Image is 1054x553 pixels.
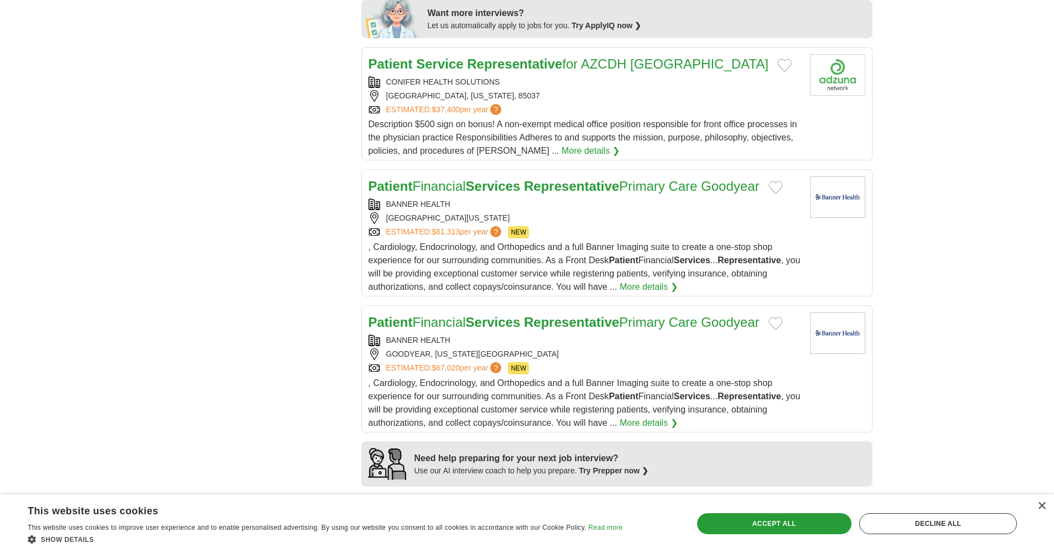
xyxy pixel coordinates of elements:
[777,59,792,72] button: Add to favorite jobs
[466,179,521,194] strong: Services
[490,104,501,115] span: ?
[508,362,529,374] span: NEW
[416,56,463,71] strong: Service
[41,536,94,544] span: Show details
[368,56,769,71] a: Patient Service Representativefor AZCDH [GEOGRAPHIC_DATA]
[414,465,649,477] div: Use our AI interview coach to help you prepare.
[432,227,460,236] span: $61,313
[810,176,865,218] img: Banner Health logo
[368,315,413,330] strong: Patient
[368,348,801,360] div: GOODYEAR, [US_STATE][GEOGRAPHIC_DATA]
[620,280,678,294] a: More details ❯
[466,315,521,330] strong: Services
[859,513,1017,534] div: Decline all
[28,524,586,531] span: This website uses cookies to improve user experience and to enable personalised advertising. By u...
[386,362,504,374] a: ESTIMATED:$67,020per year?
[588,524,622,531] a: Read more, opens a new window
[524,315,619,330] strong: Representative
[368,212,801,224] div: [GEOGRAPHIC_DATA][US_STATE]
[769,181,783,194] button: Add to favorite jobs
[579,466,649,475] a: Try Prepper now ❯
[28,501,595,518] div: This website uses cookies
[490,226,501,237] span: ?
[572,21,641,30] a: Try ApplyIQ now ❯
[386,104,504,116] a: ESTIMATED:$37,400per year?
[428,20,866,32] div: Let us automatically apply to jobs for you.
[368,242,801,291] span: , Cardiology, Endocrinology, and Orthopedics and a full Banner Imaging suite to create a one-stop...
[467,56,562,71] strong: Representative
[414,452,649,465] div: Need help preparing for your next job interview?
[386,336,450,345] a: BANNER HEALTH
[432,363,460,372] span: $67,020
[368,179,760,194] a: PatientFinancialServices RepresentativePrimary Care Goodyear
[368,179,413,194] strong: Patient
[609,392,638,401] strong: Patient
[386,226,504,238] a: ESTIMATED:$61,313per year?
[609,255,638,265] strong: Patient
[368,56,413,71] strong: Patient
[28,534,622,545] div: Show details
[1037,502,1046,510] div: Close
[620,416,678,430] a: More details ❯
[386,200,450,208] a: BANNER HEALTH
[718,255,781,265] strong: Representative
[490,362,501,373] span: ?
[562,144,620,158] a: More details ❯
[810,54,865,96] img: Company logo
[674,392,710,401] strong: Services
[368,378,801,427] span: , Cardiology, Endocrinology, and Orthopedics and a full Banner Imaging suite to create a one-stop...
[368,76,801,88] div: CONIFER HEALTH SOLUTIONS
[524,179,619,194] strong: Representative
[810,312,865,354] img: Banner Health logo
[769,317,783,330] button: Add to favorite jobs
[368,119,797,155] span: Description $500 sign on bonus! A non-exempt medical office position responsible for front office...
[508,226,529,238] span: NEW
[428,7,866,20] div: Want more interviews?
[674,255,710,265] strong: Services
[432,105,460,114] span: $37,400
[368,90,801,102] div: [GEOGRAPHIC_DATA], [US_STATE], 85037
[718,392,781,401] strong: Representative
[697,513,851,534] div: Accept all
[368,315,760,330] a: PatientFinancialServices RepresentativePrimary Care Goodyear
